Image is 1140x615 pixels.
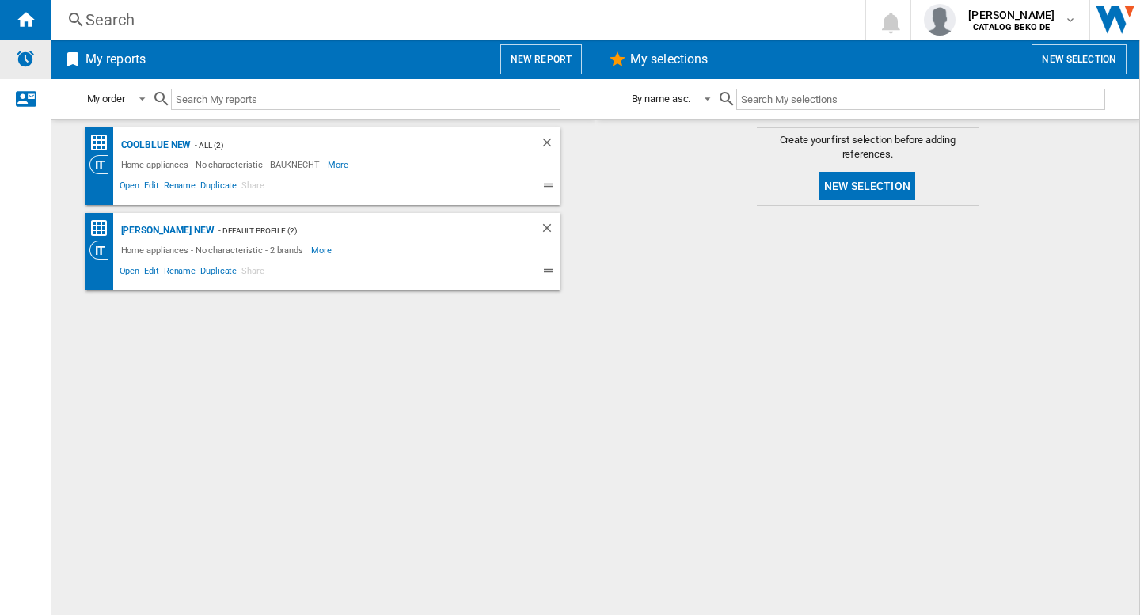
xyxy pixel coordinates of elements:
[198,264,239,283] span: Duplicate
[171,89,560,110] input: Search My reports
[239,178,267,197] span: Share
[89,133,117,153] div: Price Matrix
[819,172,915,200] button: New selection
[89,218,117,238] div: Price Matrix
[161,178,198,197] span: Rename
[117,155,328,174] div: Home appliances - No characteristic - BAUKNECHT
[117,221,215,241] div: [PERSON_NAME] new
[973,22,1050,32] b: CATALOG BEKO DE
[968,7,1054,23] span: [PERSON_NAME]
[85,9,823,31] div: Search
[16,49,35,68] img: alerts-logo.svg
[215,221,508,241] div: - Default profile (2)
[117,264,142,283] span: Open
[87,93,125,104] div: My order
[89,241,117,260] div: Category View
[924,4,956,36] img: profile.jpg
[191,135,507,155] div: - ALL (2)
[736,89,1104,110] input: Search My selections
[117,241,311,260] div: Home appliances - No characteristic - 2 brands
[311,241,334,260] span: More
[82,44,149,74] h2: My reports
[627,44,711,74] h2: My selections
[89,155,117,174] div: Category View
[540,135,560,155] div: Delete
[632,93,691,104] div: By name asc.
[142,264,161,283] span: Edit
[117,135,192,155] div: Coolblue new
[198,178,239,197] span: Duplicate
[1032,44,1127,74] button: New selection
[500,44,582,74] button: New report
[239,264,267,283] span: Share
[540,221,560,241] div: Delete
[328,155,351,174] span: More
[117,178,142,197] span: Open
[161,264,198,283] span: Rename
[142,178,161,197] span: Edit
[757,133,978,161] span: Create your first selection before adding references.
